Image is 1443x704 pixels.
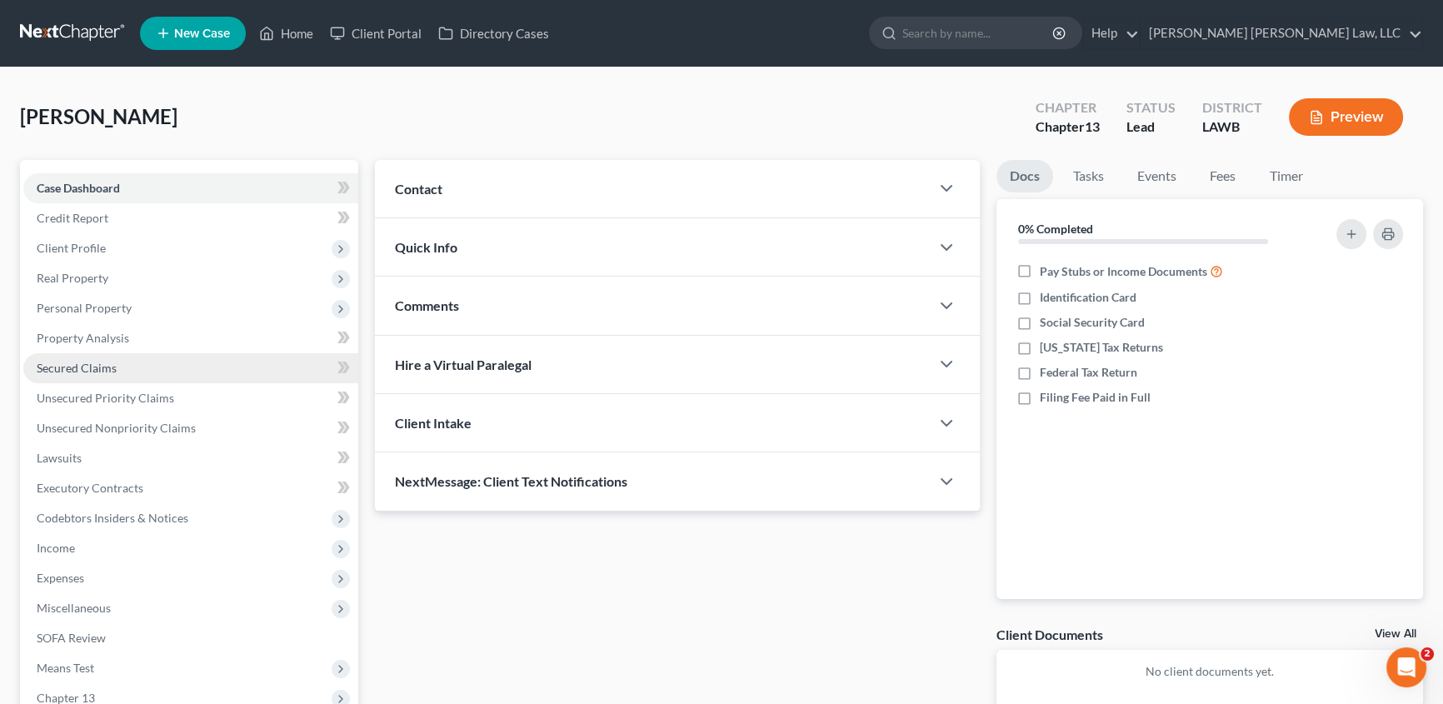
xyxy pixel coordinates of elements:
input: Search by name... [902,17,1055,48]
a: Secured Claims [23,353,358,383]
a: Help [1083,18,1139,48]
span: [PERSON_NAME] [20,104,177,128]
span: Identification Card [1040,289,1136,306]
a: View All [1375,628,1416,640]
div: Client Documents [996,626,1103,643]
span: [US_STATE] Tax Returns [1040,339,1163,356]
div: LAWB [1202,117,1262,137]
span: Filing Fee Paid in Full [1040,389,1151,406]
span: Comments [395,297,459,313]
a: Case Dashboard [23,173,358,203]
a: Client Portal [322,18,430,48]
a: [PERSON_NAME] [PERSON_NAME] Law, LLC [1141,18,1422,48]
a: Executory Contracts [23,473,358,503]
span: SOFA Review [37,631,106,645]
div: Chapter [1036,98,1100,117]
span: 2 [1421,647,1434,661]
span: Real Property [37,271,108,285]
button: Preview [1289,98,1403,136]
span: Case Dashboard [37,181,120,195]
div: Lead [1126,117,1176,137]
span: 13 [1085,118,1100,134]
span: NextMessage: Client Text Notifications [395,473,627,489]
span: Secured Claims [37,361,117,375]
span: Credit Report [37,211,108,225]
span: Social Security Card [1040,314,1145,331]
span: Contact [395,181,442,197]
span: Client Intake [395,415,472,431]
a: Events [1124,160,1190,192]
a: Property Analysis [23,323,358,353]
span: Means Test [37,661,94,675]
span: Miscellaneous [37,601,111,615]
span: Lawsuits [37,451,82,465]
span: Codebtors Insiders & Notices [37,511,188,525]
a: Fees [1196,160,1250,192]
span: Client Profile [37,241,106,255]
a: Directory Cases [430,18,557,48]
a: Docs [996,160,1053,192]
strong: 0% Completed [1018,222,1093,236]
a: Timer [1256,160,1316,192]
span: Federal Tax Return [1040,364,1137,381]
span: New Case [174,27,230,40]
span: Property Analysis [37,331,129,345]
span: Pay Stubs or Income Documents [1040,263,1207,280]
p: No client documents yet. [1010,663,1411,680]
div: Status [1126,98,1176,117]
span: Quick Info [395,239,457,255]
span: Executory Contracts [37,481,143,495]
a: Tasks [1060,160,1117,192]
iframe: Intercom live chat [1386,647,1426,687]
a: Unsecured Priority Claims [23,383,358,413]
div: District [1202,98,1262,117]
span: Unsecured Priority Claims [37,391,174,405]
a: Unsecured Nonpriority Claims [23,413,358,443]
a: SOFA Review [23,623,358,653]
span: Unsecured Nonpriority Claims [37,421,196,435]
a: Lawsuits [23,443,358,473]
span: Expenses [37,571,84,585]
span: Hire a Virtual Paralegal [395,357,532,372]
span: Personal Property [37,301,132,315]
div: Chapter [1036,117,1100,137]
a: Credit Report [23,203,358,233]
a: Home [251,18,322,48]
span: Income [37,541,75,555]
